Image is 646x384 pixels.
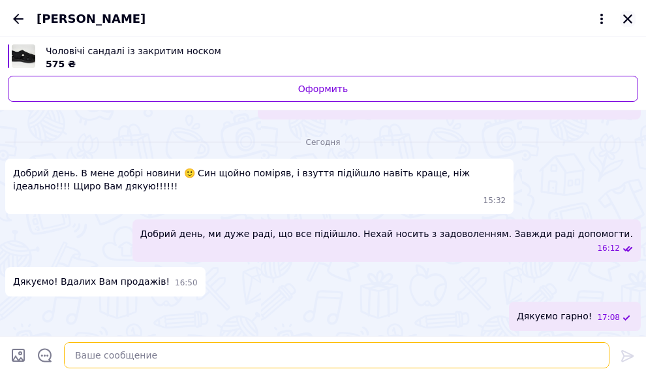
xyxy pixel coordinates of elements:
[301,137,346,148] span: Сегодня
[597,243,620,254] span: 16:12 12.09.2025
[8,76,638,102] a: Оформить
[46,44,628,57] span: Чоловічі сандалі із закритим носком
[13,275,170,289] span: Дякуємо! Вдалих Вам продажів!
[37,347,54,364] button: Открыть шаблоны ответов
[46,59,76,69] span: 575 ₴
[484,195,506,206] span: 15:32 12.09.2025
[597,312,620,323] span: 17:08 12.09.2025
[140,227,633,240] span: Добрий день, ми дуже раді, що все підійшло. Нехай носить з задоволенням. Завжди раді допомогти.
[5,135,641,148] div: 12.09.2025
[12,44,35,68] img: 3841423786_w640_h640_muzhskie-sandali-s.jpg
[8,44,638,71] a: Посмотреть товар
[175,278,198,289] span: 16:50 12.09.2025
[10,11,26,27] button: Назад
[37,10,146,27] span: [PERSON_NAME]
[37,10,609,27] button: [PERSON_NAME]
[13,167,506,193] span: Добрий день. В мене добрі новини 🙂 Син щойно поміряв, і взуття підійшло навіть краще, ніж ідеальн...
[620,11,636,27] button: Закрыть
[517,310,592,323] span: Дякуємо гарно!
